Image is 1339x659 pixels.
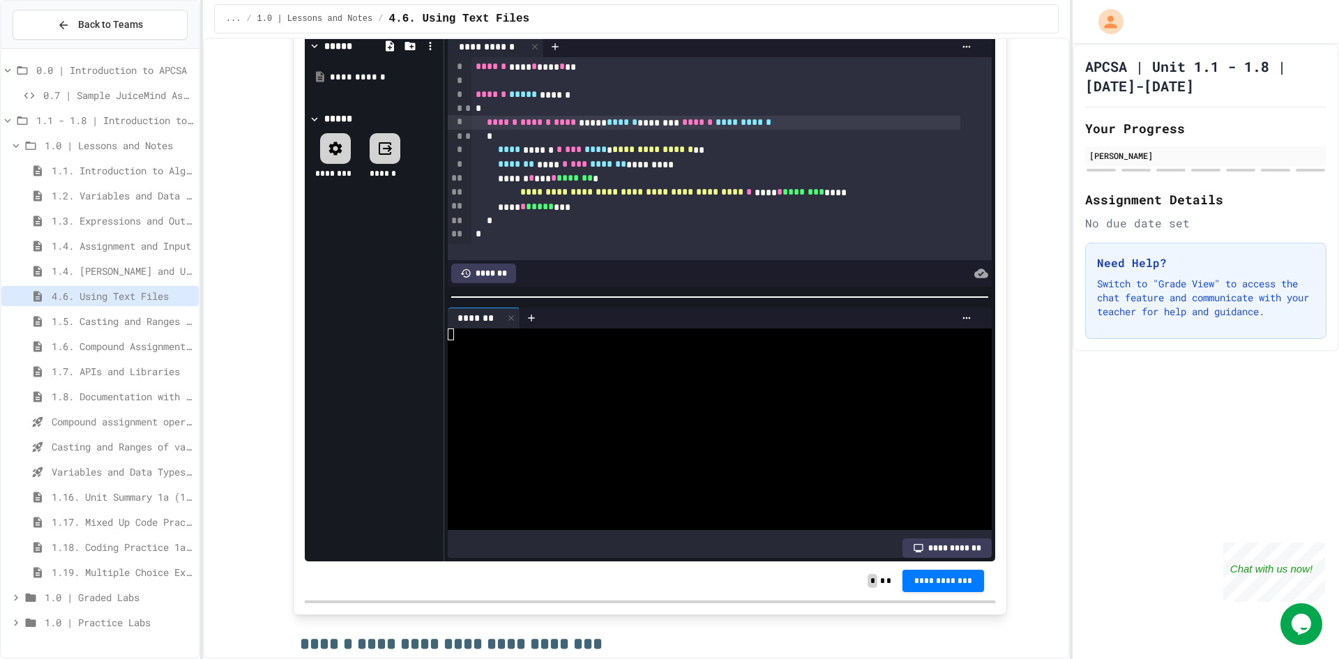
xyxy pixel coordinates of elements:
p: Switch to "Grade View" to access the chat feature and communicate with your teacher for help and ... [1097,277,1315,319]
span: 1.6. Compound Assignment Operators [52,339,193,354]
span: 1.19. Multiple Choice Exercises for Unit 1a (1.1-1.6) [52,565,193,580]
span: Casting and Ranges of variables - Quiz [52,439,193,454]
div: My Account [1084,6,1127,38]
span: Back to Teams [78,17,143,32]
iframe: chat widget [1223,543,1325,602]
span: 1.5. Casting and Ranges of Values [52,314,193,328]
h2: Your Progress [1085,119,1326,138]
span: 1.18. Coding Practice 1a (1.1-1.6) [52,540,193,554]
span: Compound assignment operators - Quiz [52,414,193,429]
span: 1.4. [PERSON_NAME] and User Input [52,264,193,278]
span: ... [226,13,241,24]
button: Back to Teams [13,10,188,40]
span: 1.1. Introduction to Algorithms, Programming, and Compilers [52,163,193,178]
h2: Assignment Details [1085,190,1326,209]
span: 1.3. Expressions and Output [New] [52,213,193,228]
h3: Need Help? [1097,255,1315,271]
span: 1.4. Assignment and Input [52,238,193,253]
span: 1.17. Mixed Up Code Practice 1.1-1.6 [52,515,193,529]
h1: APCSA | Unit 1.1 - 1.8 | [DATE]-[DATE] [1085,56,1326,96]
span: 1.2. Variables and Data Types [52,188,193,203]
div: No due date set [1085,215,1326,232]
span: 1.0 | Lessons and Notes [45,138,193,153]
span: 1.0 | Graded Labs [45,590,193,605]
span: 1.0 | Practice Labs [45,615,193,630]
span: 1.16. Unit Summary 1a (1.1-1.6) [52,490,193,504]
span: 1.8. Documentation with Comments and Preconditions [52,389,193,404]
span: 0.7 | Sample JuiceMind Assignment - [GEOGRAPHIC_DATA] [43,88,193,103]
span: / [378,13,383,24]
span: 4.6. Using Text Files [388,10,529,27]
span: 1.0 | Lessons and Notes [257,13,373,24]
span: / [246,13,251,24]
span: 1.1 - 1.8 | Introduction to Java [36,113,193,128]
div: [PERSON_NAME] [1089,149,1322,162]
span: Variables and Data Types - Quiz [52,464,193,479]
iframe: chat widget [1280,603,1325,645]
span: 0.0 | Introduction to APCSA [36,63,193,77]
span: 1.7. APIs and Libraries [52,364,193,379]
span: 4.6. Using Text Files [52,289,193,303]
